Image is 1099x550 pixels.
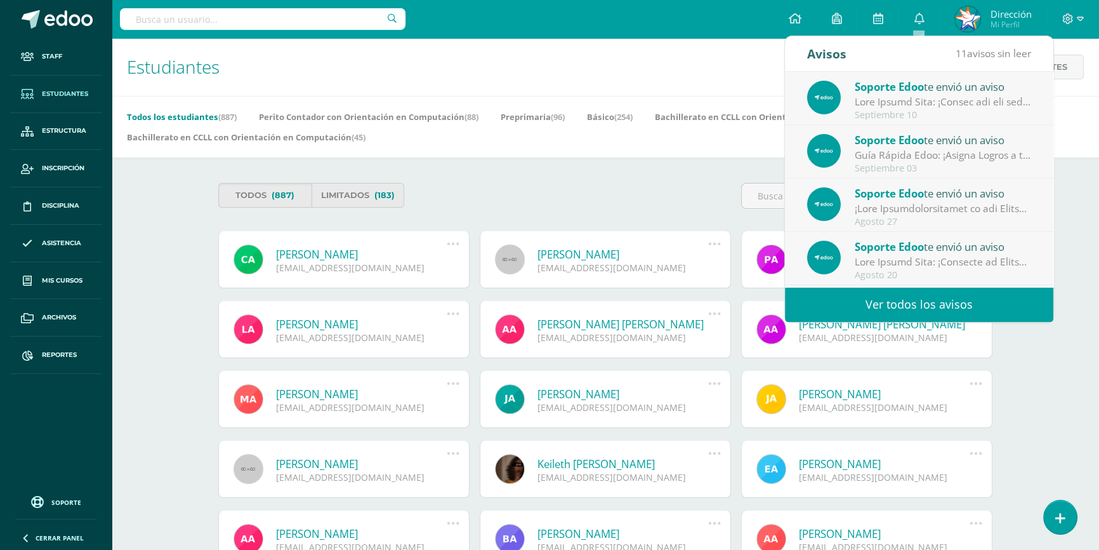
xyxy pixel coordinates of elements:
[127,107,237,127] a: Todos los estudiantes(887)
[855,270,1031,281] div: Agosto 20
[990,19,1031,30] span: Mi Perfil
[42,126,86,136] span: Estructura
[42,89,88,99] span: Estudiantes
[10,299,102,337] a: Archivos
[855,186,924,201] span: Soporte Edoo
[51,498,81,507] span: Soporte
[36,533,84,542] span: Cerrar panel
[956,46,1031,60] span: avisos sin leer
[276,262,447,274] div: [EMAIL_ADDRESS][DOMAIN_NAME]
[855,95,1031,109] div: Guía Rápida Edoo: ¡Conoce qué son los Bolsones o Divisiones de Nota!: En Edoo, buscamos que cada ...
[807,81,841,114] img: 2ac04e7532c0868506636c65c6247924.png
[218,183,312,208] a: Todos(887)
[799,471,970,483] div: [EMAIL_ADDRESS][DOMAIN_NAME]
[276,527,447,541] a: [PERSON_NAME]
[799,527,970,541] a: [PERSON_NAME]
[276,387,447,401] a: [PERSON_NAME]
[855,131,1031,148] div: te envió un aviso
[742,184,992,208] input: Busca al estudiante aquí...
[537,457,708,471] a: Keileth [PERSON_NAME]
[799,387,970,401] a: [PERSON_NAME]
[42,312,76,323] span: Archivos
[464,111,478,123] span: (88)
[614,111,633,123] span: (254)
[276,317,447,332] a: [PERSON_NAME]
[799,332,970,344] div: [EMAIL_ADDRESS][DOMAIN_NAME]
[10,225,102,262] a: Asistencia
[855,78,1031,95] div: te envió un aviso
[855,201,1031,216] div: ¡Deja Retroalimentación en las Tareas y Enriquece el Aprendizaje de tus Estudiantes!: En Edoo, bu...
[10,38,102,76] a: Staff
[855,133,924,147] span: Soporte Edoo
[259,107,478,127] a: Perito Contador con Orientación en Computación(88)
[855,255,1031,269] div: Guía Rápida Edoo: ¡Modifica tu Dosificación y Optimiza la Planificación de tu Curso!: En Edoo, po...
[10,337,102,374] a: Reportes
[42,201,79,211] span: Disciplina
[855,148,1031,163] div: Guía Rápida Edoo: ¡Asigna Logros a tus Estudiantes y Motívalos en su Aprendizaje!: En Edoo, sabem...
[42,51,62,62] span: Staff
[855,79,924,94] span: Soporte Edoo
[537,317,708,332] a: [PERSON_NAME] [PERSON_NAME]
[312,183,405,208] a: Limitados(183)
[807,241,841,274] img: 2ac04e7532c0868506636c65c6247924.png
[276,332,447,344] div: [EMAIL_ADDRESS][DOMAIN_NAME]
[501,107,565,127] a: Preprimaria(96)
[10,187,102,225] a: Disciplina
[956,46,967,60] span: 11
[990,8,1031,20] span: Dirección
[799,401,970,413] div: [EMAIL_ADDRESS][DOMAIN_NAME]
[42,350,77,360] span: Reportes
[276,247,447,262] a: [PERSON_NAME]
[537,401,708,413] div: [EMAIL_ADDRESS][DOMAIN_NAME]
[276,401,447,413] div: [EMAIL_ADDRESS][DOMAIN_NAME]
[855,238,1031,255] div: te envió un aviso
[799,317,970,332] a: [PERSON_NAME] [PERSON_NAME]
[10,113,102,151] a: Estructura
[537,471,708,483] div: [EMAIL_ADDRESS][DOMAIN_NAME]
[42,276,82,286] span: Mis cursos
[799,457,970,471] a: [PERSON_NAME]
[10,262,102,300] a: Mis cursos
[855,163,1031,174] div: Septiembre 03
[276,457,447,471] a: [PERSON_NAME]
[120,8,405,30] input: Busca un usuario...
[785,287,1053,322] a: Ver todos los avisos
[807,187,841,221] img: 2ac04e7532c0868506636c65c6247924.png
[537,247,708,262] a: [PERSON_NAME]
[15,493,96,510] a: Soporte
[655,107,898,127] a: Bachillerato en CCLL con Orientación en Diseño Gráfico(22)
[955,6,980,32] img: 77486a269cee9505b8c1b8c953e2bf42.png
[551,111,565,123] span: (96)
[218,111,237,123] span: (887)
[855,110,1031,121] div: Septiembre 10
[127,127,365,147] a: Bachillerato en CCLL con Orientación en Computación(45)
[807,134,841,168] img: 2ac04e7532c0868506636c65c6247924.png
[537,262,708,274] div: [EMAIL_ADDRESS][DOMAIN_NAME]
[42,163,84,173] span: Inscripción
[855,239,924,254] span: Soporte Edoo
[127,55,220,79] span: Estudiantes
[537,387,708,401] a: [PERSON_NAME]
[855,185,1031,201] div: te envió un aviso
[807,36,846,71] div: Avisos
[10,150,102,187] a: Inscripción
[374,184,395,207] span: (183)
[537,332,708,344] div: [EMAIL_ADDRESS][DOMAIN_NAME]
[276,471,447,483] div: [EMAIL_ADDRESS][DOMAIN_NAME]
[352,131,365,143] span: (45)
[10,76,102,113] a: Estudiantes
[855,217,1031,227] div: Agosto 27
[587,107,633,127] a: Básico(254)
[537,527,708,541] a: [PERSON_NAME]
[272,184,294,207] span: (887)
[42,238,81,248] span: Asistencia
